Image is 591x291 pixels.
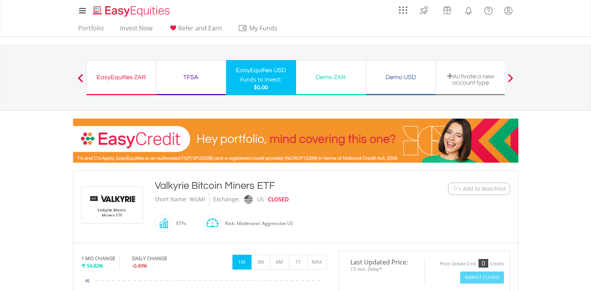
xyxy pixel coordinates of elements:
button: 1Y [289,255,308,270]
img: Watchlist [452,186,458,192]
img: thrive-v2.svg [418,4,430,16]
button: 3M [251,255,270,270]
img: EQU.US.WGMI.png [83,187,141,223]
span: Refer and Earn [178,24,222,32]
img: EasyEquities_Logo.png [91,5,173,18]
a: FAQ's and Support [479,2,498,18]
div: ETFs [172,214,186,233]
div: 1 MO CHANGE [81,255,115,262]
button: MAX [307,255,327,270]
div: CLOSED [268,193,289,206]
a: Invest Now [117,24,155,36]
img: grid-menu-icon.svg [399,6,407,14]
div: Risk: Moderate/ Aggressive US [221,214,293,233]
div: Funds to invest: [240,76,282,83]
a: AppsGrid [394,2,412,14]
a: Notifications [459,2,479,18]
a: My Profile [498,2,518,19]
div: EasyEquities ZAR [91,72,151,83]
button: 6M [270,255,289,270]
div: DAILY CHANGE [132,255,193,262]
div: Price Update Cost: [440,261,477,267]
div: 0 [479,259,488,268]
div: Activate a new account type [441,73,501,86]
div: Valkyrie Bitcoin Miners ETF [155,179,400,193]
button: Market Closed [460,271,504,284]
span: + Add to Watchlist [458,185,506,193]
span: 15-min. Delay* [345,265,418,273]
div: Demo USD [371,72,431,83]
span: 54.82% [87,262,103,269]
a: Portfolio [75,24,107,36]
div: Exchange: [213,193,240,206]
div: EasyEquities USD [231,65,291,76]
span: My Funds [238,23,289,33]
span: -0.49% [132,262,147,269]
text: 45 [85,279,89,283]
img: vouchers-v2.svg [441,4,454,16]
div: TFSA [161,72,221,83]
button: 1M [232,255,252,270]
a: Home page [90,2,173,18]
a: Vouchers [436,2,459,16]
div: Credits [490,261,504,267]
img: EasyCredit Promotion Banner [73,119,518,163]
div: WGMI [189,193,205,206]
a: Refer and Earn [165,24,225,36]
div: Demo ZAR [301,72,361,83]
div: Short Name: [155,193,187,206]
div: US [257,193,264,206]
span: $0.00 [254,83,268,91]
button: Watchlist + Add to Watchlist [448,183,510,195]
img: nasdaq.png [244,195,252,204]
span: Last Updated Price: [345,259,418,265]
